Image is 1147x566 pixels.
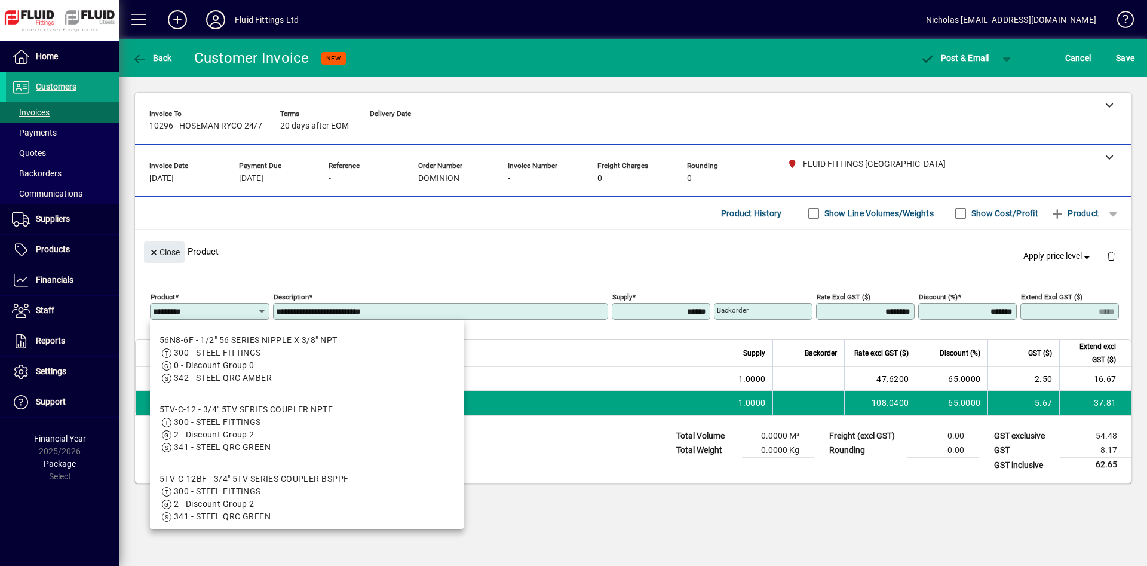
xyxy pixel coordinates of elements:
button: Product [1044,203,1105,224]
span: Payments [12,128,57,137]
td: Total Weight [670,443,742,458]
a: Settings [6,357,119,387]
app-page-header-button: Back [119,47,185,69]
button: Apply price level [1019,246,1097,267]
label: Show Cost/Profit [969,207,1038,219]
span: - [370,121,372,131]
td: Rounding [823,443,907,458]
button: Close [144,241,185,263]
span: Quotes [12,148,46,158]
td: GST exclusive [988,429,1060,443]
a: Knowledge Base [1108,2,1132,41]
span: Invoices [12,108,50,117]
mat-option: 56N8-6F - 1/2" 56 SERIES NIPPLE X 3/8" NPT [150,325,464,394]
a: Reports [6,326,119,356]
button: Add [158,9,197,30]
span: 1.0000 [738,397,766,409]
mat-label: Rate excl GST ($) [817,293,870,301]
span: Staff [36,305,54,315]
span: Settings [36,366,66,376]
span: Customers [36,82,76,91]
span: 0 [597,174,602,183]
span: 300 - STEEL FITTINGS [174,417,261,427]
span: Communications [12,189,82,198]
a: Staff [6,296,119,326]
span: Close [149,243,180,262]
span: - [508,174,510,183]
span: 300 - STEEL FITTINGS [174,348,261,357]
button: Product History [716,203,787,224]
td: GST inclusive [988,458,1060,473]
a: Home [6,42,119,72]
span: Home [36,51,58,61]
a: Support [6,387,119,417]
div: Fluid Fittings Ltd [235,10,299,29]
mat-label: Extend excl GST ($) [1021,293,1082,301]
span: Rate excl GST ($) [854,347,909,360]
span: - [329,174,331,183]
span: Discount (%) [940,347,980,360]
a: Payments [6,123,119,143]
mat-label: Discount (%) [919,293,958,301]
span: 2 - Discount Group 2 [174,499,254,509]
span: 10296 - HOSEMAN RYCO 24/7 [149,121,262,131]
a: Financials [6,265,119,295]
td: 0.00 [907,443,979,458]
td: GST [988,443,1060,458]
span: Financials [36,275,73,284]
td: 37.81 [1059,391,1131,415]
td: 62.65 [1060,458,1131,473]
span: 1.0000 [738,373,766,385]
span: Reports [36,336,65,345]
td: 0.0000 Kg [742,443,814,458]
button: Cancel [1062,47,1094,69]
span: ave [1116,48,1134,68]
span: Backorder [805,347,837,360]
a: Invoices [6,102,119,123]
span: Financial Year [34,434,86,443]
span: S [1116,53,1121,63]
span: P [941,53,946,63]
span: DOMINION [418,174,459,183]
td: 2.50 [987,367,1059,391]
span: [DATE] [149,174,174,183]
td: 16.67 [1059,367,1131,391]
span: Product [1050,204,1099,223]
a: Suppliers [6,204,119,234]
td: 8.17 [1060,443,1131,458]
mat-option: 5TV-C-12BF - 3/4" 5TV SERIES COUPLER BSPPF [150,463,464,533]
span: Suppliers [36,214,70,224]
td: 65.0000 [916,367,987,391]
span: Support [36,397,66,406]
button: Back [129,47,175,69]
span: Extend excl GST ($) [1067,340,1116,366]
span: Products [36,244,70,254]
button: Post & Email [914,47,995,69]
span: Apply price level [1023,250,1093,262]
span: 300 - STEEL FITTINGS [174,487,261,496]
div: 5TV-C-12 - 3/4" 5TV SERIES COUPLER NPTF [160,403,333,416]
span: Cancel [1065,48,1091,68]
a: Products [6,235,119,265]
span: Package [44,459,76,469]
div: 5TV-C-12BF - 3/4" 5TV SERIES COUPLER BSPPF [160,473,348,485]
mat-label: Description [274,293,309,301]
span: 20 days after EOM [280,121,349,131]
mat-label: Backorder [717,306,749,314]
div: Customer Invoice [194,48,309,68]
span: Product History [721,204,782,223]
span: 0 [687,174,692,183]
span: 341 - STEEL QRC GREEN [174,512,271,521]
label: Show Line Volumes/Weights [822,207,934,219]
div: Product [135,230,1131,273]
span: Supply [743,347,765,360]
span: GST ($) [1028,347,1052,360]
td: 65.0000 [916,391,987,415]
mat-option: 5TV-C-12 - 3/4" 5TV SERIES COUPLER NPTF [150,394,464,463]
div: 108.0400 [852,397,909,409]
span: 341 - STEEL QRC GREEN [174,442,271,452]
td: Total Volume [670,429,742,443]
span: NEW [326,54,341,62]
span: 2 - Discount Group 2 [174,430,254,439]
app-page-header-button: Delete [1097,250,1125,261]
